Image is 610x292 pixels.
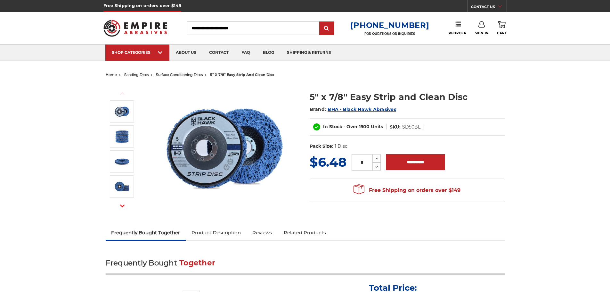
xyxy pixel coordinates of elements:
[350,21,429,30] a: [PHONE_NUMBER]
[344,124,358,129] span: - Over
[310,154,346,170] span: $6.48
[235,45,256,61] a: faq
[179,258,215,267] span: Together
[310,143,333,150] dt: Pack Size:
[390,124,401,130] dt: SKU:
[310,91,505,103] h1: 5" x 7/8" Easy Strip and Clean Disc
[497,31,507,35] span: Cart
[310,106,326,112] span: Brand:
[471,3,507,12] a: CONTACT US
[475,31,489,35] span: Sign In
[169,45,203,61] a: about us
[256,45,281,61] a: blog
[210,72,274,77] span: 5" x 7/8" easy strip and clean disc
[114,154,130,170] img: 5" x 7/8" Easy Strip and Clean Disc
[323,124,342,129] span: In Stock
[160,84,289,212] img: blue clean and strip disc
[354,184,460,197] span: Free Shipping on orders over $149
[359,124,370,129] span: 1500
[124,72,149,77] a: sanding discs
[335,143,347,150] dd: 1 Disc
[115,199,130,213] button: Next
[371,124,383,129] span: Units
[114,104,130,120] img: blue clean and strip disc
[449,21,466,35] a: Reorder
[112,50,163,55] div: SHOP CATEGORIES
[115,87,130,100] button: Previous
[106,72,117,77] a: home
[320,22,333,35] input: Submit
[402,124,420,130] dd: SD50BL
[156,72,203,77] a: surface conditioning discs
[449,31,466,35] span: Reorder
[350,32,429,36] p: FOR QUESTIONS OR INQUIRIES
[106,226,186,240] a: Frequently Bought Together
[103,16,167,41] img: Empire Abrasives
[278,226,332,240] a: Related Products
[328,106,396,112] a: BHA - Black Hawk Abrasives
[114,179,130,195] img: 5" x 7/8" Easy Strip and Clean Disc
[106,258,177,267] span: Frequently Bought
[497,21,507,35] a: Cart
[281,45,338,61] a: shipping & returns
[186,226,247,240] a: Product Description
[114,129,130,144] img: paint stripper discs
[247,226,278,240] a: Reviews
[203,45,235,61] a: contact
